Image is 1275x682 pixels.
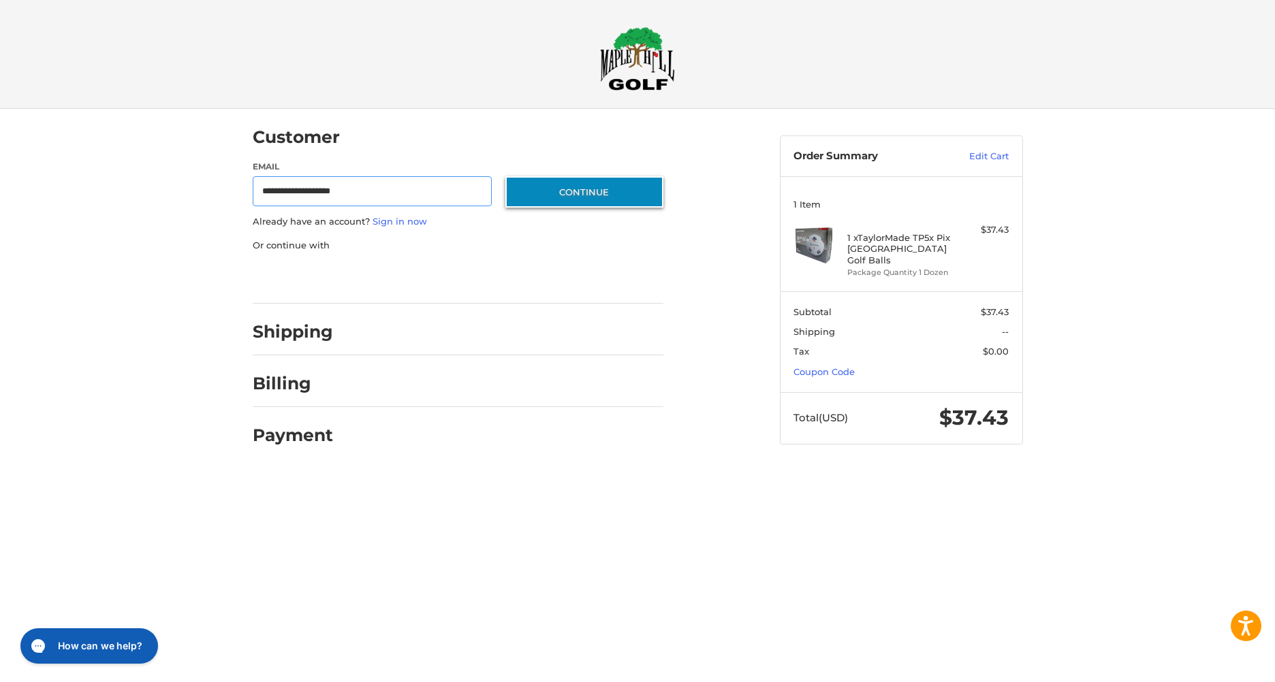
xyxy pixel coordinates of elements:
[847,232,951,265] h4: 1 x TaylorMade TP5x Pix [GEOGRAPHIC_DATA] Golf Balls
[505,176,663,208] button: Continue
[253,239,663,253] p: Or continue with
[248,265,350,290] iframe: PayPal-paypal
[253,215,663,229] p: Already have an account?
[373,216,427,227] a: Sign in now
[793,366,855,377] a: Coupon Code
[253,425,333,446] h2: Payment
[364,265,466,290] iframe: PayPal-paylater
[1002,326,1009,337] span: --
[983,346,1009,357] span: $0.00
[847,267,951,278] li: Package Quantity 1 Dozen
[253,161,492,173] label: Email
[793,199,1009,210] h3: 1 Item
[955,223,1009,237] div: $37.43
[939,405,1009,430] span: $37.43
[14,623,162,668] iframe: Gorgias live chat messenger
[793,326,835,337] span: Shipping
[981,306,1009,317] span: $37.43
[600,27,675,91] img: Maple Hill Golf
[793,306,832,317] span: Subtotal
[940,150,1009,163] a: Edit Cart
[253,321,333,342] h2: Shipping
[793,411,848,424] span: Total (USD)
[793,150,940,163] h3: Order Summary
[253,373,332,394] h2: Billing
[253,127,340,148] h2: Customer
[479,265,581,290] iframe: PayPal-venmo
[793,346,809,357] span: Tax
